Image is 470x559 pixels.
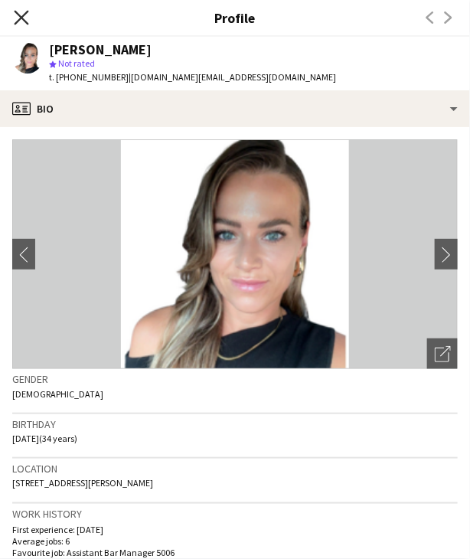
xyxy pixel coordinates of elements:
[427,338,458,369] div: Open photos pop-in
[12,417,458,431] h3: Birthday
[49,43,152,57] div: [PERSON_NAME]
[12,547,458,558] p: Favourite job: Assistant Bar Manager 5006
[12,372,458,386] h3: Gender
[12,462,458,476] h3: Location
[49,71,129,83] span: t. [PHONE_NUMBER]
[12,477,153,489] span: [STREET_ADDRESS][PERSON_NAME]
[58,57,95,69] span: Not rated
[12,524,458,535] p: First experience: [DATE]
[12,535,458,547] p: Average jobs: 6
[12,388,103,400] span: [DEMOGRAPHIC_DATA]
[12,433,77,444] span: [DATE] (34 years)
[12,507,458,521] h3: Work history
[12,139,458,369] img: Crew avatar or photo
[129,71,336,83] span: | [DOMAIN_NAME][EMAIL_ADDRESS][DOMAIN_NAME]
